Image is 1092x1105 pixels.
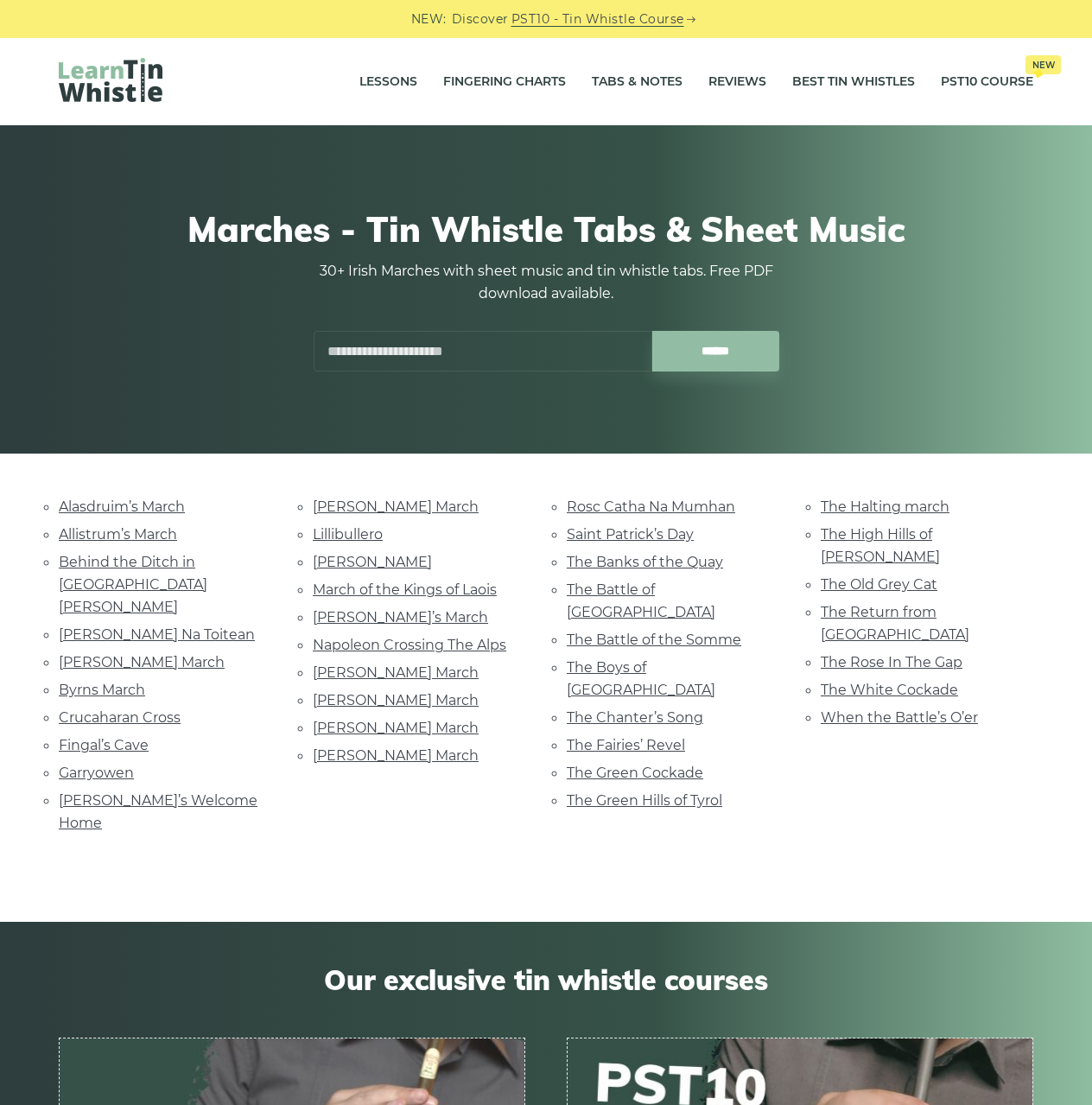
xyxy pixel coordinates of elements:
a: Alasdruim’s March [59,499,185,515]
a: The Banks of the Quay [567,554,723,570]
a: The Boys of [GEOGRAPHIC_DATA] [567,659,715,698]
a: [PERSON_NAME] Na Toitean [59,626,255,643]
a: March of the Kings of Laois [313,581,497,598]
a: Behind the Ditch in [GEOGRAPHIC_DATA] [PERSON_NAME] [59,554,207,615]
img: LearnTinWhistle.com [59,58,162,102]
a: The Fairies’ Revel [567,737,685,753]
a: Fingering Charts [443,60,566,104]
a: [PERSON_NAME] March [313,664,479,681]
a: Lessons [359,60,417,104]
a: [PERSON_NAME] March [313,692,479,708]
span: Our exclusive tin whistle courses [59,963,1033,996]
a: [PERSON_NAME] March [313,747,479,764]
a: PST10 CourseNew [941,60,1033,104]
a: [PERSON_NAME] March [313,499,479,515]
p: 30+ Irish Marches with sheet music and tin whistle tabs. Free PDF download available. [313,260,779,305]
a: Saint Patrick’s Day [567,526,694,543]
a: The High Hills of [PERSON_NAME] [821,526,940,565]
a: [PERSON_NAME]’s Welcome Home [59,792,257,831]
a: The Green Cockade [567,765,703,781]
span: New [1025,55,1061,74]
h1: Marches - Tin Whistle Tabs & Sheet Music [59,208,1033,250]
a: The Green Hills of Tyrol [567,792,722,809]
a: Fingal’s Cave [59,737,149,753]
a: Reviews [708,60,766,104]
a: Napoleon Crossing The Alps [313,637,506,653]
a: Rosc Catha Na Mumhan [567,499,735,515]
a: Tabs & Notes [592,60,682,104]
a: Crucaharan Cross [59,709,181,726]
a: Allistrum’s March [59,526,177,543]
a: Best Tin Whistles [792,60,915,104]
a: The Halting march [821,499,949,515]
a: Byrns March [59,682,145,698]
a: [PERSON_NAME] March [59,654,225,670]
a: [PERSON_NAME] March [313,720,479,736]
a: The Return from [GEOGRAPHIC_DATA] [821,604,969,643]
a: The White Cockade [821,682,958,698]
a: The Old Grey Cat [821,576,937,593]
a: [PERSON_NAME] [313,554,432,570]
a: The Battle of [GEOGRAPHIC_DATA] [567,581,715,620]
a: The Rose In The Gap [821,654,962,670]
a: The Chanter’s Song [567,709,703,726]
a: Lillibullero [313,526,383,543]
a: [PERSON_NAME]’s March [313,609,488,626]
a: The Battle of the Somme [567,632,741,648]
a: Garryowen [59,765,134,781]
a: When the Battle’s O’er [821,709,978,726]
